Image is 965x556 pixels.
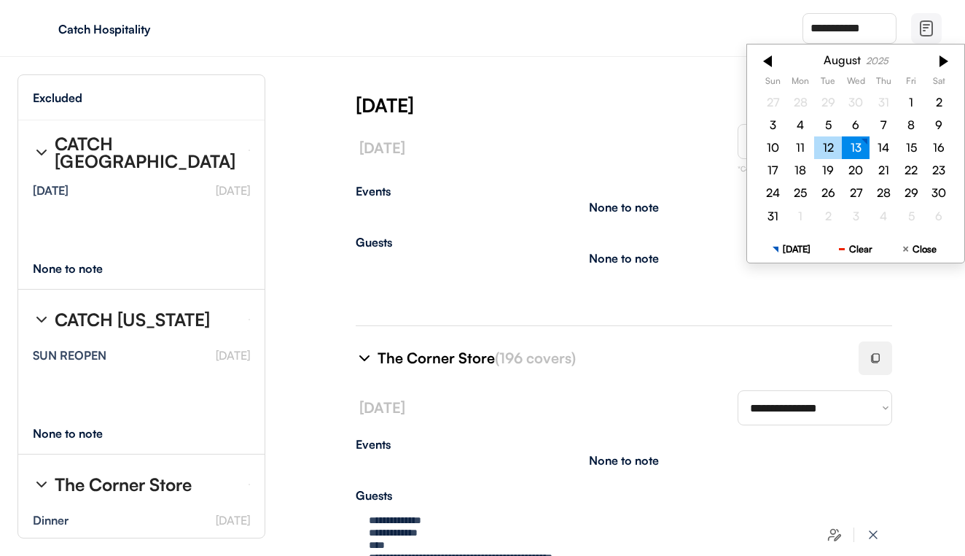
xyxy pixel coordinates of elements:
button: Close [888,236,952,262]
div: 1 Sep 2025 [786,204,814,227]
font: (196 covers) [495,349,576,367]
img: yH5BAEAAAAALAAAAAABAAEAAAIBRAA7 [29,17,52,40]
div: CATCH [US_STATE] [55,311,210,328]
th: Monday [786,76,814,90]
th: Saturday [925,76,953,90]
div: 27 Aug 2025 [842,182,870,204]
font: [DATE] [216,183,250,198]
div: None to note [33,263,130,274]
div: 4 Aug 2025 [786,113,814,136]
div: 2 Aug 2025 [925,90,953,113]
div: 30 Aug 2025 [925,182,953,204]
div: 15 Aug 2025 [897,136,925,158]
th: Wednesday [842,76,870,90]
div: 24 Aug 2025 [759,182,786,204]
th: Friday [897,76,925,90]
th: Thursday [870,76,897,90]
div: 10 Aug 2025 [759,136,786,158]
div: 29 Aug 2025 [897,182,925,204]
button: Clear [824,236,888,262]
div: 6 Aug 2025 [842,113,870,136]
div: 6 Sep 2025 [925,204,953,227]
div: None to note [589,455,659,466]
div: 2 Sep 2025 [814,204,842,227]
div: 7 Aug 2025 [870,113,897,136]
img: file-02.svg [918,20,935,37]
img: chevron-right%20%281%29.svg [356,350,373,367]
div: 9 Aug 2025 [925,113,953,136]
div: 5 Aug 2025 [814,113,842,136]
div: Guests [356,236,892,248]
div: 28 Jul 2025 [786,90,814,113]
div: 5 Sep 2025 [897,204,925,227]
img: chevron-right%20%281%29.svg [33,476,50,493]
div: SUN REOPEN [33,350,106,361]
div: None to note [589,252,659,264]
div: 20 Aug 2025 [842,159,870,182]
div: 29 Jul 2025 [814,90,842,113]
font: [DATE] [216,348,250,363]
div: CATCH [GEOGRAPHIC_DATA] [55,135,237,170]
div: 23 Aug 2025 [925,159,953,182]
font: *Covers will not show unless service is selected [738,164,888,173]
div: 16 Aug 2025 [925,136,953,158]
div: 27 Jul 2025 [759,90,786,113]
div: 3 Aug 2025 [759,113,786,136]
font: [DATE] [359,139,405,157]
div: 11 Aug 2025 [786,136,814,158]
div: [DATE] [33,185,69,196]
div: Guests [356,490,892,501]
img: chevron-right%20%281%29.svg [33,144,50,161]
div: 1 Aug 2025 [897,90,925,113]
div: Excluded [33,92,82,104]
div: 21 Aug 2025 [870,159,897,182]
div: 31 Aug 2025 [759,204,786,227]
div: August [824,53,861,67]
div: 25 Aug 2025 [786,182,814,204]
div: None to note [33,428,130,439]
div: The Corner Store [378,348,841,368]
th: Tuesday [814,76,842,90]
div: 13 Aug 2025 [842,136,870,158]
div: 28 Aug 2025 [870,182,897,204]
font: [DATE] [216,513,250,528]
font: [DATE] [359,398,405,417]
div: 31 Jul 2025 [870,90,897,113]
div: 17 Aug 2025 [759,159,786,182]
div: 22 Aug 2025 [897,159,925,182]
div: Dinner [33,514,69,526]
div: The Corner Store [55,476,192,493]
div: 18 Aug 2025 [786,159,814,182]
div: 12 Aug 2025 [814,136,842,158]
div: 19 Aug 2025 [814,159,842,182]
div: 30 Jul 2025 [842,90,870,113]
div: Events [356,185,892,197]
div: [DATE] [356,92,965,118]
img: chevron-right%20%281%29.svg [33,311,50,328]
th: Sunday [759,76,786,90]
div: 8 Aug 2025 [897,113,925,136]
img: users-edit.svg [827,528,842,542]
div: None to note [589,201,659,213]
button: [DATE] [759,236,824,262]
div: 26 Aug 2025 [814,182,842,204]
div: 14 Aug 2025 [870,136,897,158]
div: 3 Sep 2025 [842,204,870,227]
div: 2025 [866,55,888,66]
div: Catch Hospitality [58,23,242,35]
img: x-close%20%283%29.svg [866,528,880,542]
div: 4 Sep 2025 [870,204,897,227]
div: Events [356,439,892,450]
